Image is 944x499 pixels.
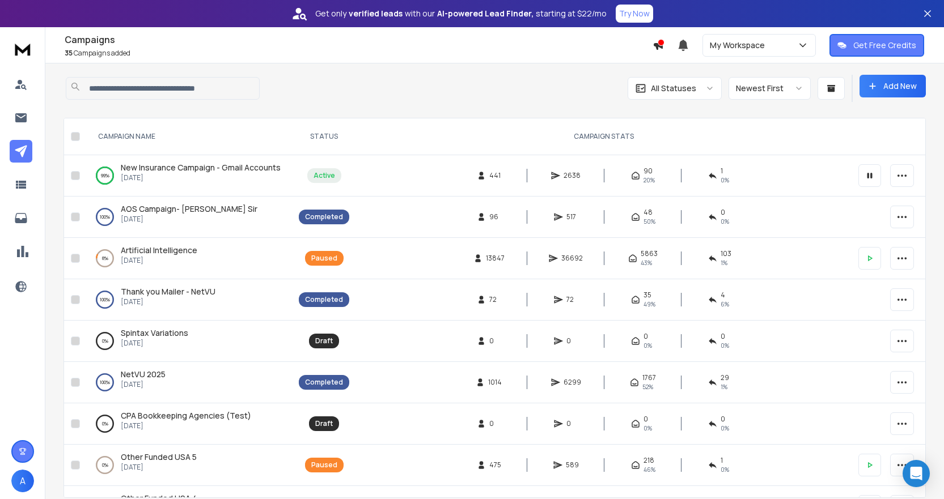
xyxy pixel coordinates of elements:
[566,336,578,346] span: 0
[488,378,502,387] span: 1014
[121,162,281,173] a: New Insurance Campaign - Gmail Accounts
[315,419,333,428] div: Draft
[121,286,215,297] a: Thank you Mailer - NetVU
[437,8,534,19] strong: AI-powered Lead Finder,
[489,212,501,221] span: 96
[721,300,729,309] span: 6 %
[644,415,648,424] span: 0
[101,170,109,181] p: 99 %
[121,297,215,306] p: [DATE]
[616,5,653,23] button: Try Now
[721,291,725,300] span: 4
[65,33,653,46] h1: Campaigns
[84,321,292,362] td: 0%Spintax Variations[DATE]
[721,249,731,258] span: 103
[100,294,110,305] p: 100 %
[489,295,501,304] span: 72
[721,382,727,391] span: 1 %
[84,197,292,238] td: 100%AOS Campaign- [PERSON_NAME] Sir[DATE]
[102,335,108,347] p: 0 %
[84,362,292,403] td: 100%NetVU 2025[DATE]
[84,403,292,445] td: 0%CPA Bookkeeping Agencies (Test)[DATE]
[121,327,188,338] span: Spintax Variations
[566,212,578,221] span: 517
[644,217,655,226] span: 50 %
[11,470,34,492] button: A
[641,258,652,267] span: 43 %
[65,49,653,58] p: Campaigns added
[315,8,607,19] p: Get only with our starting at $22/mo
[489,419,501,428] span: 0
[84,238,292,279] td: 8%Artificial Intelligence[DATE]
[121,203,257,215] a: AOS Campaign- [PERSON_NAME] Sir
[641,249,658,258] span: 5863
[903,460,930,487] div: Open Intercom Messenger
[121,421,251,430] p: [DATE]
[121,286,215,297] span: Thank you Mailer - NetVU
[315,336,333,346] div: Draft
[644,341,652,350] span: 0%
[721,167,723,176] span: 1
[305,212,343,221] div: Completed
[121,463,197,472] p: [DATE]
[349,8,403,19] strong: verified leads
[721,208,725,217] span: 0
[489,336,501,346] span: 0
[644,465,655,474] span: 46 %
[710,40,769,51] p: My Workspace
[102,459,108,471] p: 0 %
[121,410,251,421] a: CPA Bookkeeping Agencies (Test)
[564,171,581,180] span: 2638
[566,419,578,428] span: 0
[121,369,166,380] a: NetVU 2025
[651,83,696,94] p: All Statuses
[642,382,653,391] span: 52 %
[644,456,654,465] span: 218
[721,176,729,185] span: 0 %
[84,279,292,321] td: 100%Thank you Mailer - NetVU[DATE]
[121,410,251,421] span: CPA Bookkeeping Agencies (Test)
[644,300,655,309] span: 49 %
[566,295,578,304] span: 72
[356,118,852,155] th: CAMPAIGN STATS
[11,39,34,59] img: logo
[619,8,650,19] p: Try Now
[121,327,188,339] a: Spintax Variations
[102,418,108,429] p: 0 %
[311,254,337,263] div: Paused
[853,40,916,51] p: Get Free Credits
[489,460,501,470] span: 475
[84,155,292,197] td: 99%New Insurance Campaign - Gmail Accounts[DATE]
[642,373,656,382] span: 1767
[644,208,653,217] span: 48
[121,173,281,182] p: [DATE]
[102,253,108,264] p: 8 %
[721,258,727,267] span: 1 %
[561,254,583,263] span: 36692
[564,378,581,387] span: 6299
[644,176,655,185] span: 20 %
[644,291,651,300] span: 35
[721,415,725,424] span: 0
[829,34,924,57] button: Get Free Credits
[65,48,73,58] span: 35
[100,211,110,223] p: 100 %
[314,171,335,180] div: Active
[121,451,197,463] a: Other Funded USA 5
[121,245,197,256] a: Artificial Intelligence
[489,171,501,180] span: 441
[100,377,110,388] p: 100 %
[305,378,343,387] div: Completed
[121,339,188,348] p: [DATE]
[721,456,723,465] span: 1
[860,75,926,97] button: Add New
[121,215,257,224] p: [DATE]
[721,424,729,433] span: 0%
[644,167,653,176] span: 90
